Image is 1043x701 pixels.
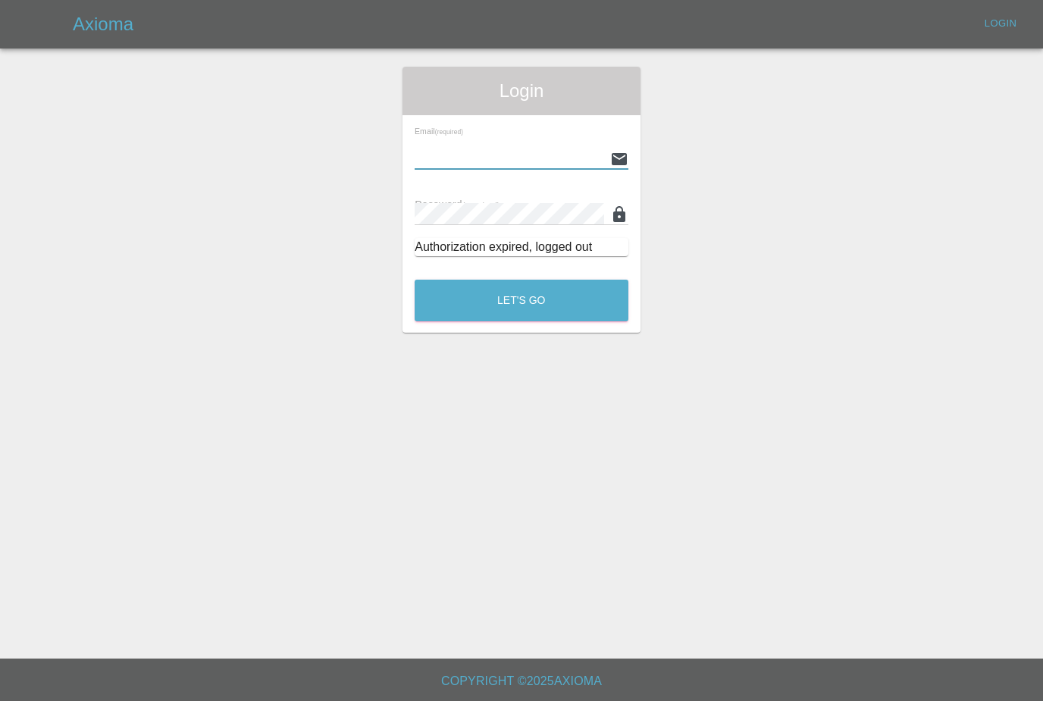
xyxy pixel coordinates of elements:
[415,79,628,103] span: Login
[976,12,1025,36] a: Login
[435,129,463,136] small: (required)
[415,280,628,321] button: Let's Go
[462,201,500,210] small: (required)
[415,199,500,211] span: Password
[415,127,463,136] span: Email
[12,671,1031,692] h6: Copyright © 2025 Axioma
[415,238,628,256] div: Authorization expired, logged out
[73,12,133,36] h5: Axioma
